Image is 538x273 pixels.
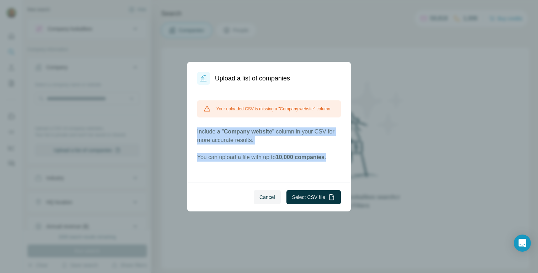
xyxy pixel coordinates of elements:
div: Your uploaded CSV is missing a "Company website" column. [197,100,341,117]
div: Open Intercom Messenger [514,235,531,252]
p: You can upload a file with up to . [197,153,341,162]
span: 10,000 companies [276,154,325,160]
button: Select CSV file [286,190,341,204]
span: Company website [224,128,272,135]
h1: Upload a list of companies [215,73,290,83]
button: Cancel [254,190,281,204]
p: Include a " " column in your CSV for more accurate results. [197,127,341,145]
span: Cancel [259,194,275,201]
